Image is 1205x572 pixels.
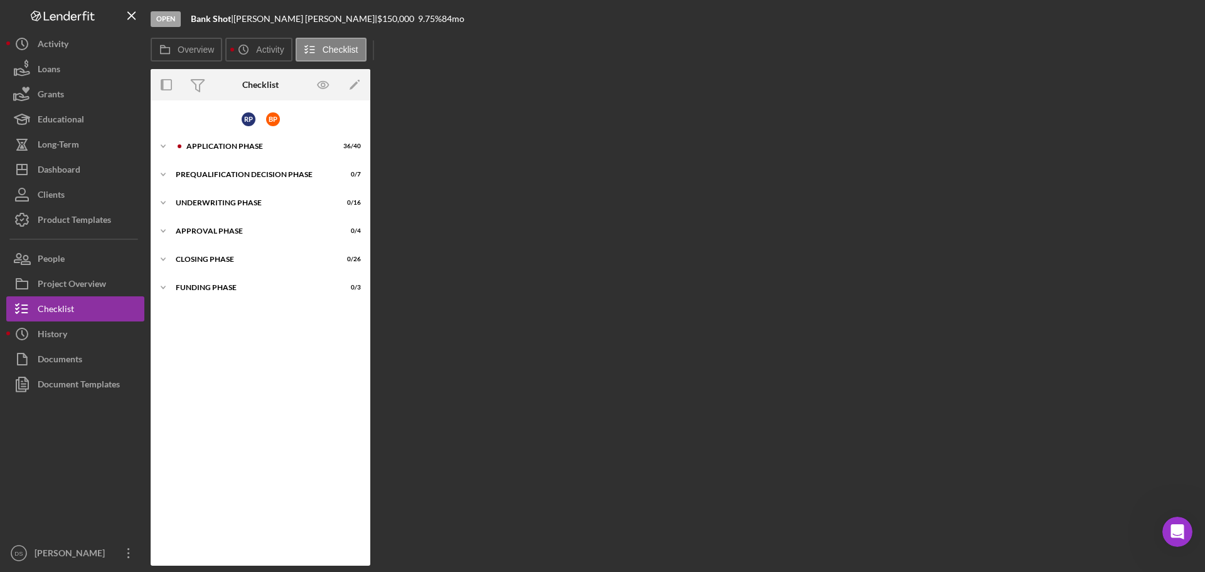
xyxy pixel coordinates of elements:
[338,284,361,291] div: 0 / 3
[80,401,90,411] button: Start recording
[38,246,65,274] div: People
[1162,517,1192,547] iframe: Intercom live chat
[38,372,120,400] div: Document Templates
[323,45,358,55] label: Checklist
[242,80,279,90] div: Checklist
[186,143,329,150] div: Application Phase
[38,207,111,235] div: Product Templates
[442,14,464,24] div: 84 mo
[10,80,241,229] div: Domonique says…
[6,246,144,271] button: People
[338,227,361,235] div: 0 / 4
[338,171,361,178] div: 0 / 7
[10,26,241,63] div: Domonique says…
[6,107,144,132] button: Educational
[38,347,82,375] div: Documents
[38,31,68,60] div: Activity
[6,82,144,107] button: Grants
[11,375,240,396] textarea: Message…
[20,255,196,427] div: I'm so sorry this issue is still occurring! I've tested this form myself and haven't been able to...
[6,182,144,207] button: Clients
[191,13,231,24] b: Bank Shot
[6,541,144,566] button: DS[PERSON_NAME]
[215,396,235,416] button: Send a message…
[136,33,231,46] div: ok will do. Thank you.
[196,5,220,29] button: Home
[191,14,233,24] div: |
[61,16,122,28] p: Active 20h ago
[418,14,442,24] div: 9.75 %
[176,171,329,178] div: Prequalification Decision Phase
[31,541,113,569] div: [PERSON_NAME]
[6,296,144,321] button: Checklist
[6,321,144,347] button: History
[6,57,144,82] button: Loans
[256,45,284,55] label: Activity
[38,132,79,160] div: Long-Term
[6,271,144,296] button: Project Overview
[338,256,361,263] div: 0 / 26
[61,6,142,16] h1: [PERSON_NAME]
[176,284,329,291] div: Funding Phase
[6,207,144,232] button: Product Templates
[6,157,144,182] button: Dashboard
[38,107,84,135] div: Educational
[38,271,106,299] div: Project Overview
[338,199,361,207] div: 0 / 16
[19,401,29,411] button: Emoji picker
[38,82,64,110] div: Grants
[233,14,377,24] div: [PERSON_NAME] [PERSON_NAME] |
[296,38,367,62] button: Checklist
[242,112,255,126] div: R P
[151,38,222,62] button: Overview
[38,321,67,350] div: History
[38,157,80,185] div: Dashboard
[45,80,241,219] div: Hi [PERSON_NAME],Four of my borrowers (two on each application) are having issues with the PFS. T...
[38,296,74,325] div: Checklist
[20,236,196,249] div: Hi [PERSON_NAME],
[126,26,241,53] div: ok will do. Thank you.
[377,13,414,24] span: $150,000
[338,143,361,150] div: 36 / 40
[6,347,144,372] button: Documents
[14,550,23,557] text: DS
[176,199,329,207] div: Underwriting Phase
[8,5,32,29] button: go back
[10,63,241,80] div: [DATE]
[176,227,329,235] div: Approval Phase
[55,88,231,100] div: Hi [PERSON_NAME],
[225,38,292,62] button: Activity
[151,11,181,27] div: Open
[60,401,70,411] button: Upload attachment
[6,31,144,57] button: Activity
[36,7,56,27] img: Profile image for Allison
[220,5,243,28] div: Close
[40,401,50,411] button: Gif picker
[10,229,206,447] div: Hi [PERSON_NAME],I'm so sorry this issue is still occurring! I've tested this form myself and hav...
[176,256,329,263] div: Closing Phase
[178,45,214,55] label: Overview
[6,132,144,157] button: Long-Term
[38,57,60,85] div: Loans
[55,199,231,212] div: Thank you,
[10,229,241,475] div: Allison says…
[6,372,144,397] button: Document Templates
[55,107,231,193] div: Four of my borrowers (two on each application) are having issues with the PFS. They’ve filled eve...
[266,112,280,126] div: B P
[38,182,65,210] div: Clients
